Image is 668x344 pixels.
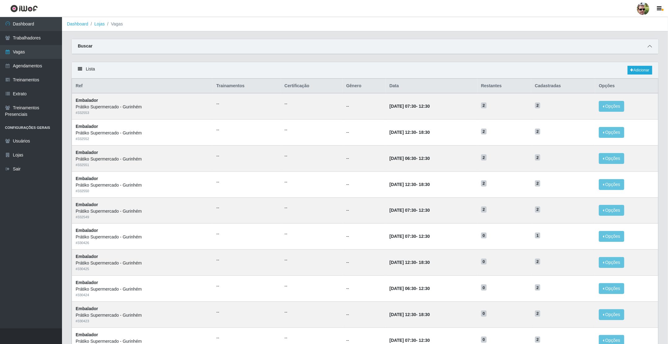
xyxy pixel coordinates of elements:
[419,156,430,161] time: 12:30
[76,124,98,129] strong: Embalador
[76,234,209,240] div: Prátiko Supermercado - Gurinhém
[390,260,416,265] time: [DATE] 12:30
[216,335,277,341] ul: --
[481,284,487,291] span: 0
[285,231,339,237] ul: --
[343,301,386,328] td: --
[76,202,98,207] strong: Embalador
[76,306,98,311] strong: Embalador
[531,79,595,93] th: Cadastradas
[105,21,123,27] li: Vagas
[76,110,209,115] div: # 332553
[535,337,541,343] span: 2
[285,309,339,315] ul: --
[390,338,416,343] time: [DATE] 07:30
[481,180,487,187] span: 2
[285,257,339,263] ul: --
[419,208,430,213] time: 12:30
[76,208,209,215] div: Prátiko Supermercado - Gurinhém
[535,129,541,135] span: 2
[216,179,277,185] ul: --
[285,153,339,159] ul: --
[216,309,277,315] ul: --
[285,179,339,185] ul: --
[76,312,209,319] div: Prátiko Supermercado - Gurinhém
[390,312,416,317] time: [DATE] 12:30
[213,79,281,93] th: Trainamentos
[76,156,209,162] div: Prátiko Supermercado - Gurinhém
[535,259,541,265] span: 2
[535,233,541,239] span: 1
[535,310,541,317] span: 2
[419,130,430,135] time: 18:30
[481,259,487,265] span: 0
[76,162,209,168] div: # 332551
[72,79,213,93] th: Ref
[76,130,209,136] div: Prátiko Supermercado - Gurinhém
[216,283,277,289] ul: --
[595,79,658,93] th: Opções
[281,79,343,93] th: Certificação
[481,129,487,135] span: 2
[419,286,430,291] time: 12:30
[76,104,209,110] div: Prátiko Supermercado - Gurinhém
[535,154,541,161] span: 2
[481,102,487,109] span: 2
[343,197,386,224] td: --
[343,79,386,93] th: Gênero
[390,260,430,265] strong: -
[599,179,624,190] button: Opções
[481,337,487,343] span: 0
[419,182,430,187] time: 18:30
[599,153,624,164] button: Opções
[419,338,430,343] time: 12:30
[10,5,38,12] img: CoreUI Logo
[76,228,98,233] strong: Embalador
[285,335,339,341] ul: --
[76,240,209,246] div: # 330426
[628,66,652,75] a: Adicionar
[599,309,624,320] button: Opções
[390,156,416,161] time: [DATE] 06:30
[599,205,624,216] button: Opções
[76,182,209,188] div: Prátiko Supermercado - Gurinhém
[343,171,386,197] td: --
[599,257,624,268] button: Opções
[390,208,416,213] time: [DATE] 07:30
[477,79,531,93] th: Restantes
[216,205,277,211] ul: --
[599,101,624,112] button: Opções
[76,188,209,194] div: # 332550
[390,234,430,239] strong: -
[390,156,430,161] strong: -
[419,312,430,317] time: 18:30
[78,43,92,48] strong: Buscar
[481,154,487,161] span: 2
[419,234,430,239] time: 12:30
[390,234,416,239] time: [DATE] 07:30
[76,98,98,103] strong: Embalador
[535,102,541,109] span: 2
[285,101,339,107] ul: --
[481,310,487,317] span: 0
[76,136,209,142] div: # 332552
[343,120,386,146] td: --
[72,62,658,79] div: Lista
[390,208,430,213] strong: -
[599,127,624,138] button: Opções
[94,21,104,26] a: Lojas
[481,206,487,213] span: 2
[535,180,541,187] span: 2
[390,312,430,317] strong: -
[390,286,416,291] time: [DATE] 06:30
[390,104,430,109] strong: -
[343,93,386,119] td: --
[343,250,386,276] td: --
[67,21,88,26] a: Dashboard
[76,176,98,181] strong: Embalador
[343,145,386,171] td: --
[76,286,209,292] div: Prátiko Supermercado - Gurinhém
[390,130,430,135] strong: -
[216,101,277,107] ul: --
[343,224,386,250] td: --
